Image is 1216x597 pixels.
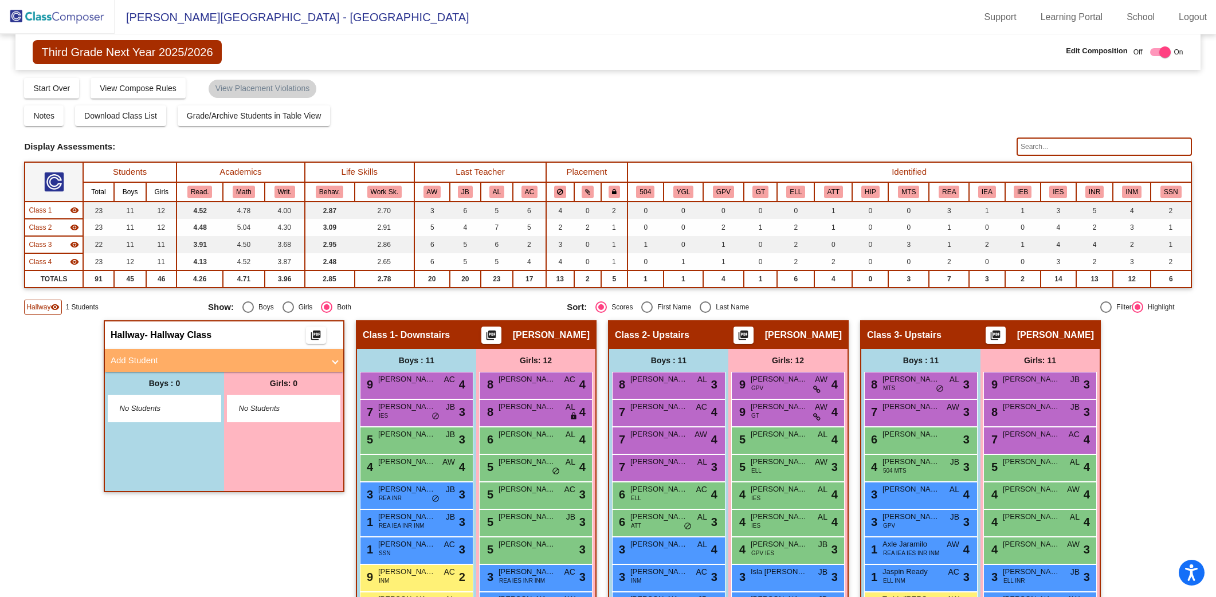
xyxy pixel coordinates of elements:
[444,374,455,386] span: AC
[751,374,808,385] span: [PERSON_NAME]
[111,354,324,367] mat-panel-title: Add Student
[1117,8,1164,26] a: School
[25,202,83,219] td: Brooke Loch - Downstairs
[601,182,627,202] th: Keep with teacher
[513,236,546,253] td: 2
[305,270,355,288] td: 2.85
[114,182,146,202] th: Boys
[1005,202,1041,219] td: 1
[989,329,1002,345] mat-icon: picture_as_pdf
[1151,253,1191,270] td: 2
[615,329,647,341] span: Class 2
[450,253,481,270] td: 5
[579,376,586,393] span: 4
[1085,186,1104,198] button: INR
[601,202,627,219] td: 2
[209,80,316,98] mat-chip: View Placement Violations
[83,219,114,236] td: 23
[1113,236,1151,253] td: 2
[146,253,176,270] td: 11
[178,105,331,126] button: Grade/Archive Students in Table View
[929,236,969,253] td: 1
[33,84,70,93] span: Start Over
[861,186,880,198] button: HIP
[100,84,176,93] span: View Compose Rules
[26,302,50,312] span: Hallway
[1014,186,1031,198] button: IEB
[673,186,694,198] button: YGL
[546,182,574,202] th: Keep away students
[986,327,1006,344] button: Print Students Details
[24,105,64,126] button: Notes
[83,202,114,219] td: 23
[814,270,852,288] td: 4
[574,202,601,219] td: 0
[777,253,814,270] td: 2
[450,182,481,202] th: Jeff Brunner
[777,236,814,253] td: 2
[513,202,546,219] td: 6
[25,219,83,236] td: Catherine Vialpando - Upstairs
[1076,270,1113,288] td: 13
[187,111,321,120] span: Grade/Archive Students in Table View
[777,202,814,219] td: 0
[744,270,777,288] td: 1
[1041,202,1076,219] td: 3
[450,236,481,253] td: 5
[305,253,355,270] td: 2.48
[332,302,351,312] div: Both
[969,253,1005,270] td: 0
[777,182,814,202] th: English Language Learner
[969,219,1005,236] td: 0
[752,186,768,198] button: GT
[481,202,512,219] td: 5
[546,219,574,236] td: 2
[450,202,481,219] td: 6
[546,270,574,288] td: 13
[567,301,917,313] mat-radio-group: Select an option
[265,202,305,219] td: 4.00
[609,349,728,372] div: Boys : 11
[484,329,498,345] mat-icon: picture_as_pdf
[744,202,777,219] td: 0
[1017,138,1192,156] input: Search...
[1005,236,1041,253] td: 1
[355,270,414,288] td: 2.78
[744,219,777,236] td: 1
[114,202,146,219] td: 11
[265,253,305,270] td: 3.87
[703,182,744,202] th: Good Parent Volunteer
[703,236,744,253] td: 1
[265,236,305,253] td: 3.68
[1076,182,1113,202] th: Intervention-Currently In Reading Intervention
[777,270,814,288] td: 6
[50,303,60,312] mat-icon: visibility
[733,327,754,344] button: Print Students Details
[888,219,929,236] td: 0
[1005,270,1041,288] td: 2
[969,182,1005,202] th: IEP-Academic
[481,327,501,344] button: Print Students Details
[105,372,224,395] div: Boys : 0
[84,111,157,120] span: Download Class List
[1041,253,1076,270] td: 3
[513,253,546,270] td: 4
[824,186,843,198] button: ATT
[627,182,664,202] th: 504 Plan
[1151,202,1191,219] td: 2
[481,219,512,236] td: 7
[265,270,305,288] td: 3.96
[664,253,703,270] td: 1
[1041,182,1076,202] th: IEP-Speech
[223,270,265,288] td: 4.71
[867,329,899,341] span: Class 3
[574,253,601,270] td: 0
[25,253,83,270] td: Sam Malmberg - Downstairs
[114,270,146,288] td: 45
[627,253,664,270] td: 0
[647,329,689,341] span: - Upstairs
[969,202,1005,219] td: 1
[355,253,414,270] td: 2.65
[574,236,601,253] td: 0
[176,236,223,253] td: 3.91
